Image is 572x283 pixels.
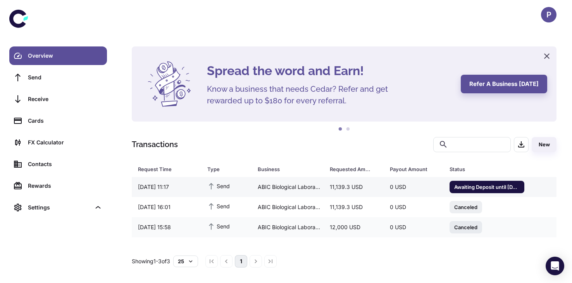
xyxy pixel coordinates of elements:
[207,182,230,190] span: Send
[546,257,564,275] div: Open Intercom Messenger
[207,164,238,175] div: Type
[324,180,384,194] div: 11,139.3 USD
[461,75,547,93] button: Refer a business [DATE]
[132,180,201,194] div: [DATE] 11:17
[450,183,524,190] span: Awaiting Deposit until [DATE] 14:21
[9,133,107,152] a: FX Calculator
[132,139,178,150] h1: Transactions
[28,117,102,125] div: Cards
[207,222,230,230] span: Send
[336,125,344,133] button: 1
[138,164,198,175] span: Request Time
[9,198,107,217] div: Settings
[28,95,102,103] div: Receive
[9,155,107,173] a: Contacts
[384,220,444,235] div: 0 USD
[532,137,556,152] button: New
[330,164,370,175] div: Requested Amount
[390,164,431,175] div: Payout Amount
[28,51,102,60] div: Overview
[450,164,524,175] span: Status
[9,111,107,130] a: Cards
[132,257,170,266] p: Showing 1-3 of 3
[450,164,514,175] div: Status
[330,164,381,175] span: Requested Amount
[450,223,482,231] span: Canceled
[207,164,248,175] span: Type
[28,138,102,147] div: FX Calculator
[252,220,324,235] div: ABIC Biological Laboratories Ltd
[207,83,401,106] h5: Know a business that needs Cedar? Refer and get rewarded up to $180 for every referral.
[252,200,324,214] div: ABIC Biological Laboratories Ltd
[132,200,201,214] div: [DATE] 16:01
[207,62,451,80] h4: Spread the word and Earn!
[324,200,384,214] div: 11,139.3 USD
[173,256,198,267] button: 25
[28,73,102,82] div: Send
[207,202,230,210] span: Send
[204,255,278,268] nav: pagination navigation
[384,180,444,194] div: 0 USD
[450,203,482,211] span: Canceled
[28,160,102,168] div: Contacts
[132,220,201,235] div: [DATE] 15:58
[9,90,107,108] a: Receive
[252,180,324,194] div: ABIC Biological Laboratories Ltd
[541,7,556,22] button: P
[28,182,102,190] div: Rewards
[324,220,384,235] div: 12,000 USD
[344,125,352,133] button: 2
[9,177,107,195] a: Rewards
[138,164,188,175] div: Request Time
[390,164,441,175] span: Payout Amount
[384,200,444,214] div: 0 USD
[235,255,247,268] button: page 1
[9,68,107,87] a: Send
[9,46,107,65] a: Overview
[28,203,91,212] div: Settings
